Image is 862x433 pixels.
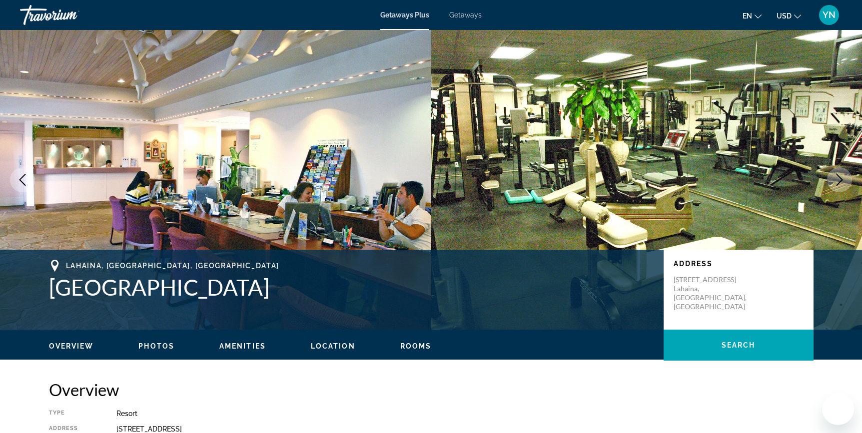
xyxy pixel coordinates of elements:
span: Photos [138,342,174,350]
button: Location [311,342,355,351]
span: Lahaina, [GEOGRAPHIC_DATA], [GEOGRAPHIC_DATA] [66,262,280,270]
p: Address [674,260,804,268]
span: Search [722,341,756,349]
span: YN [823,10,836,20]
p: [STREET_ADDRESS] Lahaina, [GEOGRAPHIC_DATA], [GEOGRAPHIC_DATA] [674,275,754,311]
a: Getaways [449,11,482,19]
button: User Menu [816,4,842,25]
span: en [743,12,752,20]
h2: Overview [49,380,814,400]
iframe: Button to launch messaging window [822,393,854,425]
button: Photos [138,342,174,351]
div: Type [49,410,91,418]
h1: [GEOGRAPHIC_DATA] [49,274,654,300]
button: Search [664,330,814,361]
button: Change currency [777,8,801,23]
button: Overview [49,342,94,351]
div: Resort [116,410,814,418]
span: Amenities [219,342,266,350]
a: Getaways Plus [380,11,429,19]
button: Next image [827,167,852,192]
span: Location [311,342,355,350]
span: Overview [49,342,94,350]
span: USD [777,12,792,20]
span: Rooms [400,342,432,350]
a: Travorium [20,2,120,28]
button: Amenities [219,342,266,351]
button: Rooms [400,342,432,351]
button: Previous image [10,167,35,192]
button: Change language [743,8,762,23]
